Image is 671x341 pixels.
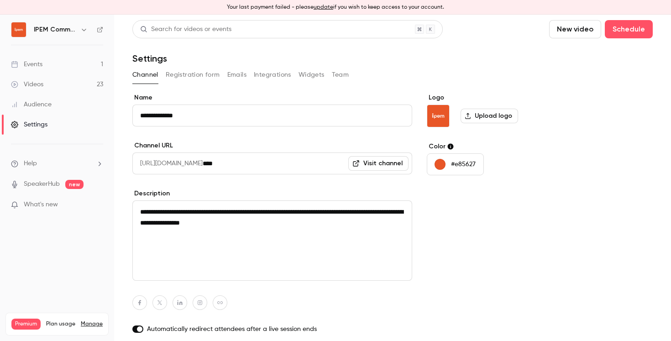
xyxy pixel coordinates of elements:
span: Premium [11,319,41,330]
div: Search for videos or events [140,25,231,34]
label: Upload logo [461,109,518,123]
div: Settings [11,120,47,129]
button: Integrations [254,68,291,82]
h6: IPEM Community [34,25,77,34]
a: SpeakerHub [24,179,60,189]
a: Manage [81,320,103,328]
label: Logo [427,93,567,102]
label: Automatically redirect attendees after a live session ends [132,325,412,334]
p: #e85627 [451,160,476,169]
button: Registration form [166,68,220,82]
span: What's new [24,200,58,210]
label: Channel URL [132,141,412,150]
li: help-dropdown-opener [11,159,103,168]
div: Events [11,60,42,69]
label: Description [132,189,412,198]
span: [URL][DOMAIN_NAME] [132,152,203,174]
span: Plan usage [46,320,75,328]
button: Schedule [605,20,653,38]
button: Widgets [299,68,325,82]
button: Channel [132,68,158,82]
iframe: Noticeable Trigger [92,201,103,209]
div: Audience [11,100,52,109]
button: New video [549,20,601,38]
img: IPEM Community [427,105,449,127]
h1: Settings [132,53,167,64]
button: #e85627 [427,153,484,175]
div: Videos [11,80,43,89]
span: Help [24,159,37,168]
span: new [65,180,84,189]
button: Emails [227,68,246,82]
button: Team [332,68,349,82]
button: update [314,3,333,11]
label: Color [427,142,567,151]
p: Your last payment failed - please if you wish to keep access to your account. [227,3,444,11]
img: IPEM Community [11,22,26,37]
label: Name [132,93,412,102]
a: Visit channel [348,156,409,171]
